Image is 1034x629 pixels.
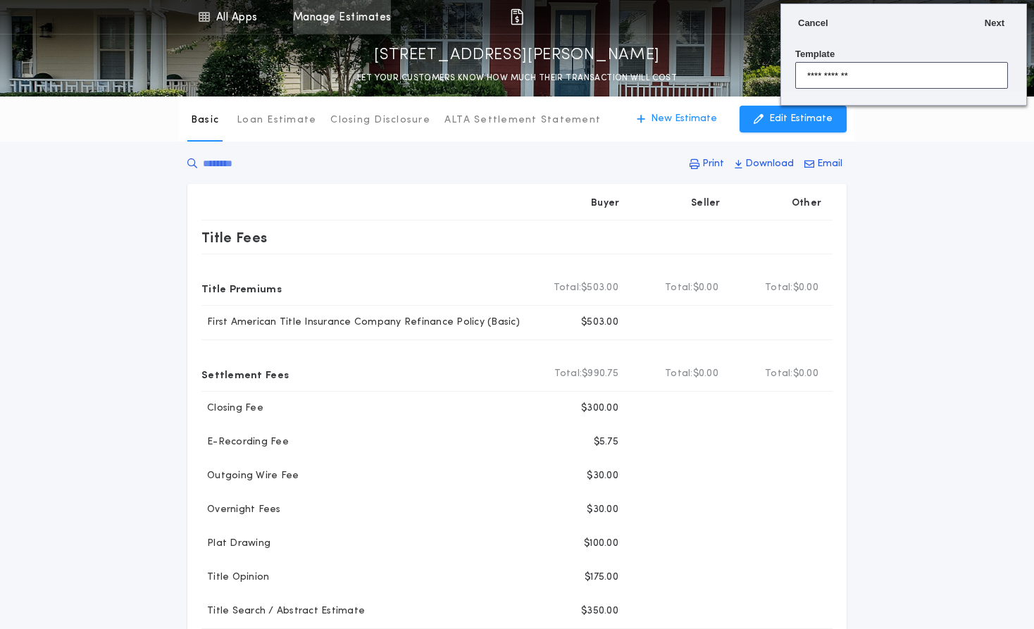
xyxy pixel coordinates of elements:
[651,112,717,126] p: New Estimate
[582,367,618,381] span: $990.75
[685,151,728,177] button: Print
[765,367,793,381] b: Total:
[665,367,693,381] b: Total:
[374,44,660,67] p: [STREET_ADDRESS][PERSON_NAME]
[587,469,618,483] p: $30.00
[587,503,618,517] p: $30.00
[800,151,847,177] button: Email
[769,112,833,126] p: Edit Estimate
[581,281,618,295] span: $503.00
[665,281,693,295] b: Total:
[201,571,269,585] p: Title Opinion
[693,281,718,295] span: $0.00
[201,503,281,517] p: Overnight Fees
[330,113,430,127] p: Closing Disclosure
[584,537,618,551] p: $100.00
[623,106,731,132] button: New Estimate
[817,157,842,171] p: Email
[201,363,289,385] p: Settlement Fees
[793,281,818,295] span: $0.00
[554,367,583,381] b: Total:
[357,71,677,85] p: LET YOUR CUSTOMERS KNOW HOW MUCH THEIR TRANSACTION WILL COST
[730,151,798,177] button: Download
[591,197,619,211] p: Buyer
[201,226,268,249] p: Title Fees
[702,157,724,171] p: Print
[581,316,618,330] p: $503.00
[201,537,270,551] p: Plat Drawing
[594,435,618,449] p: $5.75
[237,113,316,127] p: Loan Estimate
[792,197,821,211] p: Other
[765,281,793,295] b: Total:
[793,367,818,381] span: $0.00
[191,113,219,127] p: Basic
[554,281,582,295] b: Total:
[585,571,618,585] p: $175.00
[691,197,721,211] p: Seller
[509,8,525,25] img: img
[201,604,365,618] p: Title Search / Abstract Estimate
[201,277,282,299] p: Title Premiums
[201,469,299,483] p: Outgoing Wire Fee
[745,157,794,171] p: Download
[581,401,618,416] p: $300.00
[740,106,847,132] button: Edit Estimate
[581,604,618,618] p: $350.00
[201,435,289,449] p: E-Recording Fee
[693,367,718,381] span: $0.00
[201,316,520,330] p: First American Title Insurance Company Refinance Policy (Basic)
[444,113,601,127] p: ALTA Settlement Statement
[201,401,263,416] p: Closing Fee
